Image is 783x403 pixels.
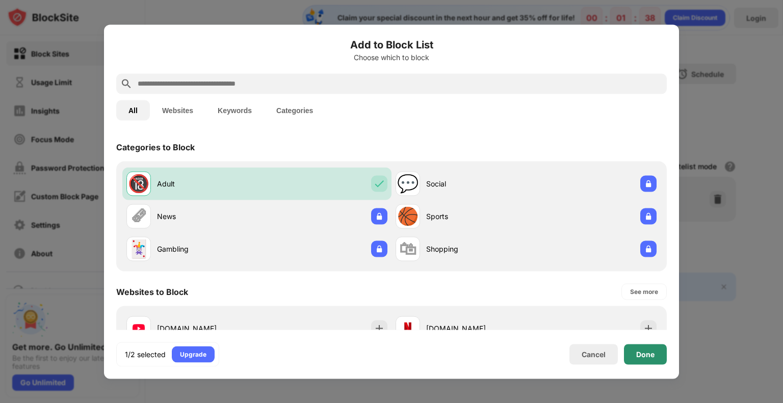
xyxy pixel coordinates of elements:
[116,100,150,120] button: All
[157,244,257,254] div: Gambling
[157,178,257,189] div: Adult
[426,178,526,189] div: Social
[157,211,257,222] div: News
[630,286,658,297] div: See more
[397,173,419,194] div: 💬
[116,286,188,297] div: Websites to Block
[116,53,667,61] div: Choose which to block
[582,350,606,359] div: Cancel
[180,349,206,359] div: Upgrade
[426,211,526,222] div: Sports
[133,322,145,334] img: favicons
[128,173,149,194] div: 🔞
[157,323,257,334] div: [DOMAIN_NAME]
[116,37,667,52] h6: Add to Block List
[397,206,419,227] div: 🏀
[150,100,205,120] button: Websites
[402,322,414,334] img: favicons
[205,100,264,120] button: Keywords
[116,142,195,152] div: Categories to Block
[128,238,149,259] div: 🃏
[636,350,655,358] div: Done
[426,323,526,334] div: [DOMAIN_NAME]
[426,244,526,254] div: Shopping
[264,100,325,120] button: Categories
[130,206,147,227] div: 🗞
[120,77,133,90] img: search.svg
[399,238,416,259] div: 🛍
[125,349,166,359] div: 1/2 selected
